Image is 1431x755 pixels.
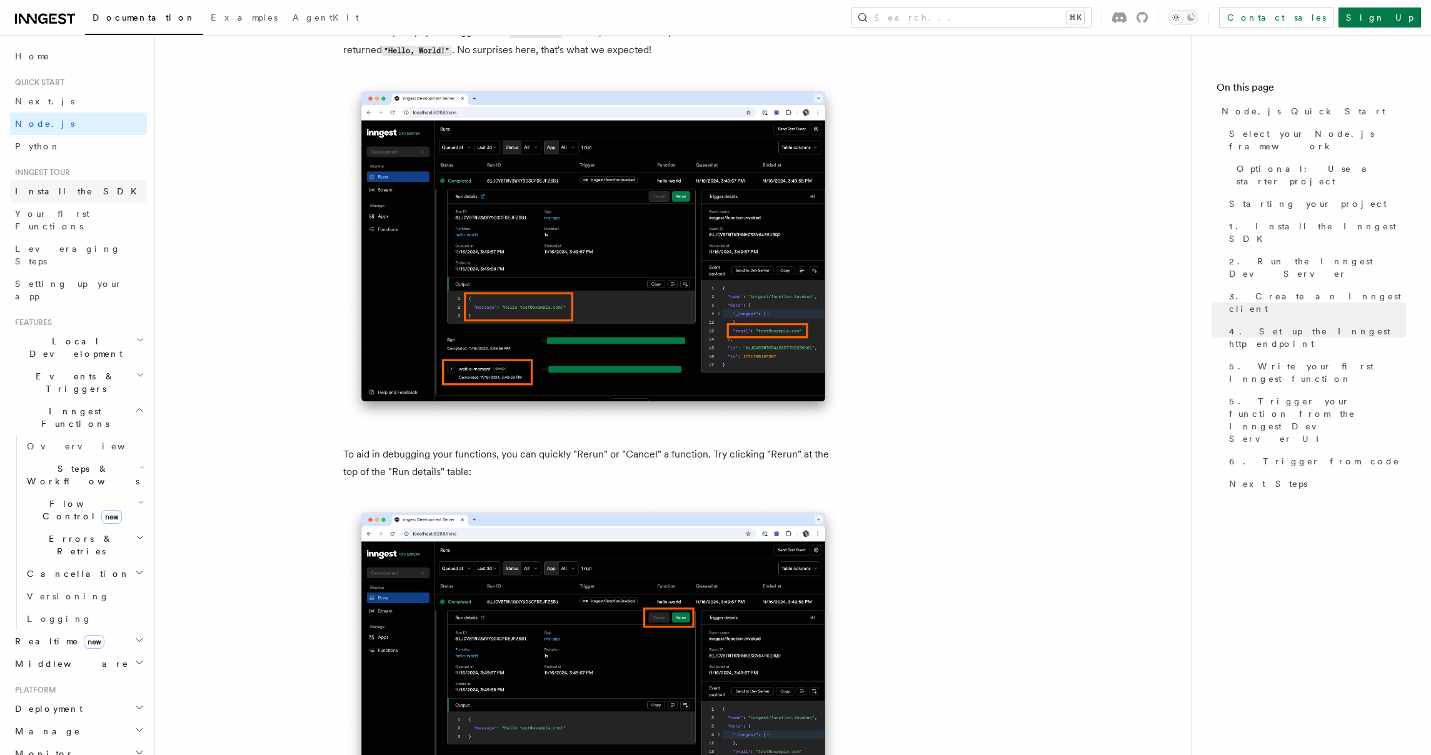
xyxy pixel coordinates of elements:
[10,635,104,647] span: Realtime
[10,702,83,715] span: Deployment
[1229,455,1400,467] span: 6. Trigger from code
[10,365,147,400] button: Events & Triggers
[22,567,130,580] span: Cancellation
[10,45,147,67] a: Home
[10,237,147,272] a: Leveraging Steps
[1338,7,1421,27] a: Sign Up
[10,77,64,87] span: Quick start
[22,585,147,607] a: Versioning
[1224,285,1406,320] a: 3. Create an Inngest client
[10,725,81,737] span: Manage
[1229,325,1406,350] span: 4. Set up the Inngest http endpoint
[293,12,359,22] span: AgentKit
[1224,215,1406,250] a: 1. Install the Inngest SDK
[27,591,109,601] span: Versioning
[15,186,144,196] span: Install the SDK
[211,12,278,22] span: Examples
[851,7,1092,27] button: Search...⌘K
[10,202,147,237] a: Your first Functions
[15,50,50,62] span: Home
[15,244,121,266] span: Leveraging Steps
[101,510,122,524] span: new
[22,562,147,585] button: Cancellation
[22,462,139,487] span: Steps & Workflows
[1224,390,1406,450] a: 5. Trigger your function from the Inngest Dev Server UI
[15,279,123,301] span: Setting up your app
[15,209,89,231] span: Your first Functions
[22,457,147,492] button: Steps & Workflows
[27,614,92,624] span: Logging
[10,317,52,327] span: Features
[10,180,147,202] a: Install the SDK
[15,119,74,129] span: Node.js
[27,441,156,451] span: Overview
[1229,477,1307,490] span: Next Steps
[10,272,147,307] a: Setting up your app
[85,4,203,35] a: Documentation
[1229,360,1406,385] span: 5. Write your first Inngest function
[1224,355,1406,390] a: 5. Write your first Inngest function
[15,96,74,106] span: Next.js
[10,112,147,135] a: Node.js
[10,400,147,435] button: Inngest Functions
[1229,127,1406,152] span: Select your Node.js framework
[1224,122,1406,157] a: Select your Node.js framework
[22,497,138,522] span: Flow Control
[10,657,129,670] span: Middleware
[1229,220,1406,245] span: 1. Install the Inngest SDK
[1168,10,1198,25] button: Toggle dark mode
[1224,250,1406,285] a: 2. Run the Inngest Dev Server
[10,720,147,742] button: Manage
[1217,100,1406,122] a: Node.js Quick Start
[343,23,843,59] p: In this case, the payload triggered the function, which did sleep for a second and then returned ...
[1224,472,1406,495] a: Next Steps
[10,335,136,360] span: Local Development
[10,697,147,720] button: Deployment
[93,12,196,22] span: Documentation
[10,685,56,695] span: Platform
[10,330,147,365] button: Local Development
[285,4,366,34] a: AgentKit
[1224,450,1406,472] a: 6. Trigger from code
[22,435,147,457] a: Overview
[1224,192,1406,215] a: Starting your project
[1237,162,1406,187] span: Optional: Use a starter project
[10,90,147,112] a: Next.js
[343,446,843,481] p: To aid in debugging your functions, you can quickly "Rerun" or "Cancel" a function. Try clicking ...
[84,635,104,649] span: new
[10,167,70,177] span: Inngest tour
[1219,7,1333,27] a: Contact sales
[10,135,147,157] a: Python
[10,435,147,630] div: Inngest Functions
[22,527,147,562] button: Errors & Retries
[22,532,136,557] span: Errors & Retries
[22,492,147,527] button: Flow Controlnew
[203,4,285,34] a: Examples
[22,607,147,630] a: Logging
[343,79,843,425] img: Inngest Dev Server web interface's runs tab with a single completed run expanded indicating that ...
[1217,80,1406,100] h4: On this page
[1067,11,1084,24] kbd: ⌘K
[10,370,136,395] span: Events & Triggers
[1229,255,1406,280] span: 2. Run the Inngest Dev Server
[1229,290,1406,315] span: 3. Create an Inngest client
[10,405,135,430] span: Inngest Functions
[10,652,147,675] button: Middleware
[382,46,452,56] code: "Hello, World!"
[1229,197,1387,210] span: Starting your project
[15,141,61,151] span: Python
[1224,320,1406,355] a: 4. Set up the Inngest http endpoint
[1232,157,1406,192] a: Optional: Use a starter project
[1222,105,1385,117] span: Node.js Quick Start
[1229,395,1406,445] span: 5. Trigger your function from the Inngest Dev Server UI
[10,630,147,652] button: Realtimenew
